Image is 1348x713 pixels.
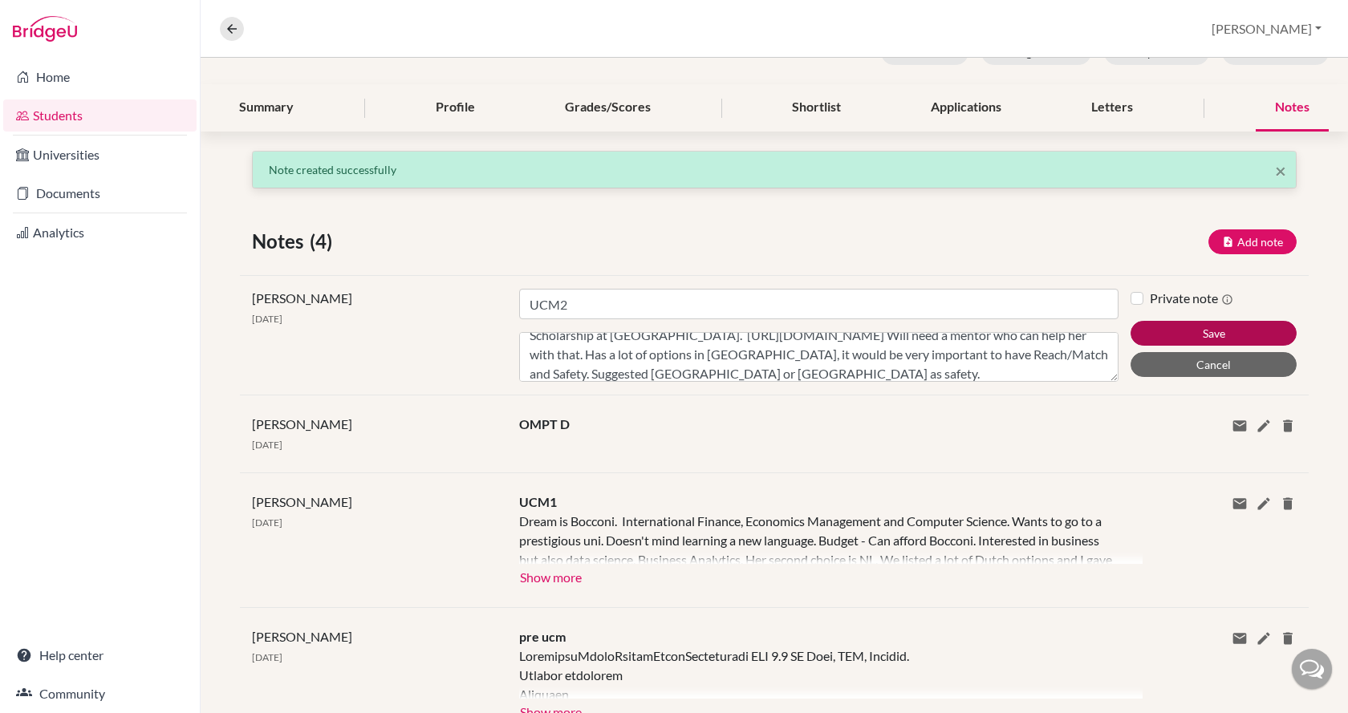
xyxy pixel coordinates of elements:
[269,161,1280,178] p: Note created successfully
[3,99,197,132] a: Students
[3,678,197,710] a: Community
[252,517,282,529] span: [DATE]
[519,629,566,644] span: pre ucm
[519,416,570,431] span: OMPT D
[519,512,1119,564] div: Dream is Bocconi. International Finance, Economics Management and Computer Science. Wants to go t...
[1131,321,1297,346] button: Save
[912,84,1021,132] div: Applications
[1072,84,1152,132] div: Letters
[3,61,197,93] a: Home
[3,177,197,209] a: Documents
[252,439,282,451] span: [DATE]
[252,313,282,325] span: [DATE]
[252,416,352,431] span: [PERSON_NAME]
[519,494,557,509] span: UCM1
[1131,352,1297,377] button: Cancel
[1150,289,1233,308] label: Private note
[1275,161,1286,180] button: Close
[773,84,860,132] div: Shortlist
[1275,159,1286,182] span: ×
[416,84,494,132] div: Profile
[519,564,583,588] button: Show more
[310,227,339,256] span: (4)
[3,139,197,171] a: Universities
[252,290,352,306] span: [PERSON_NAME]
[252,227,310,256] span: Notes
[519,646,1119,699] div: LoremipsuMdoloRsitamEtconSecteturadi ELI 9.9 SE Doei, TEM, Incidid. Utlabor etdolorem Aliquaen AD...
[546,84,670,132] div: Grades/Scores
[1204,14,1329,44] button: [PERSON_NAME]
[220,84,313,132] div: Summary
[36,11,69,26] span: Help
[3,639,197,671] a: Help center
[1208,229,1297,254] button: Add note
[1256,84,1329,132] div: Notes
[252,629,352,644] span: [PERSON_NAME]
[252,494,352,509] span: [PERSON_NAME]
[252,651,282,663] span: [DATE]
[519,289,1119,319] input: Note title (required)
[3,217,197,249] a: Analytics
[13,16,77,42] img: Bridge-U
